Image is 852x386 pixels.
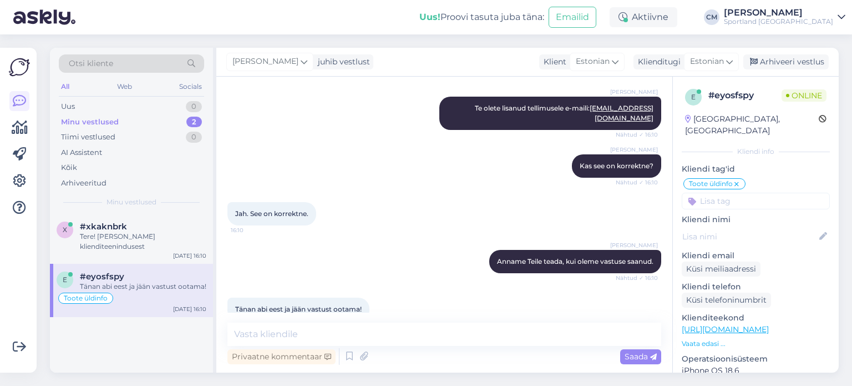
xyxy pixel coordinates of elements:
[782,89,826,102] span: Online
[232,56,298,68] span: [PERSON_NAME]
[186,117,202,128] div: 2
[80,272,124,282] span: #eyosfspy
[61,162,77,173] div: Kõik
[63,275,67,284] span: e
[610,7,677,27] div: Aktiivne
[691,93,696,101] span: e
[61,132,115,143] div: Tiimi vestlused
[743,54,829,69] div: Arhiveeri vestlus
[682,281,830,293] p: Kliendi telefon
[61,147,102,158] div: AI Assistent
[685,113,819,137] div: [GEOGRAPHIC_DATA], [GEOGRAPHIC_DATA]
[689,181,733,187] span: Toote üldinfo
[475,104,653,122] span: Te olete lisanud tellimusele e-maili:
[231,226,272,234] span: 16:10
[724,8,833,17] div: [PERSON_NAME]
[177,79,204,94] div: Socials
[704,9,719,25] div: CM
[682,193,830,209] input: Lisa tag
[80,222,127,232] span: #xkaknbrk
[682,147,830,157] div: Kliendi info
[576,56,610,68] span: Estonian
[610,241,658,249] span: [PERSON_NAME]
[186,132,202,143] div: 0
[186,101,202,112] div: 0
[9,57,30,78] img: Askly Logo
[173,305,206,313] div: [DATE] 16:10
[227,349,336,364] div: Privaatne kommentaar
[61,101,75,112] div: Uus
[682,365,830,377] p: iPhone OS 18.6
[610,88,658,96] span: [PERSON_NAME]
[625,352,657,362] span: Saada
[590,104,653,122] a: [EMAIL_ADDRESS][DOMAIN_NAME]
[682,230,817,243] input: Lisa nimi
[69,58,113,69] span: Otsi kliente
[61,178,106,189] div: Arhiveeritud
[63,225,67,234] span: x
[313,56,370,68] div: juhib vestlust
[633,56,681,68] div: Klienditugi
[616,178,658,187] span: Nähtud ✓ 16:10
[682,262,760,277] div: Küsi meiliaadressi
[682,353,830,365] p: Operatsioonisüsteem
[419,11,544,24] div: Proovi tasuta juba täna:
[539,56,566,68] div: Klient
[682,324,769,334] a: [URL][DOMAIN_NAME]
[419,12,440,22] b: Uus!
[235,209,308,218] span: Jah. See on korrektne.
[682,250,830,262] p: Kliendi email
[708,89,782,102] div: # eyosfspy
[80,232,206,252] div: Tere! [PERSON_NAME] klienditeenindusest
[682,312,830,324] p: Klienditeekond
[59,79,72,94] div: All
[61,117,119,128] div: Minu vestlused
[580,162,653,170] span: Kas see on korrektne?
[690,56,724,68] span: Estonian
[616,274,658,282] span: Nähtud ✓ 16:10
[549,7,596,28] button: Emailid
[682,293,771,308] div: Küsi telefoninumbrit
[682,214,830,225] p: Kliendi nimi
[724,17,833,26] div: Sportland [GEOGRAPHIC_DATA]
[682,339,830,349] p: Vaata edasi ...
[616,131,658,139] span: Nähtud ✓ 16:10
[682,163,830,175] p: Kliendi tag'id
[64,295,108,302] span: Toote üldinfo
[106,197,156,207] span: Minu vestlused
[610,146,658,154] span: [PERSON_NAME]
[724,8,845,26] a: [PERSON_NAME]Sportland [GEOGRAPHIC_DATA]
[173,252,206,260] div: [DATE] 16:10
[497,257,653,265] span: Anname Teile teada, kui oleme vastuse saanud.
[115,79,134,94] div: Web
[80,282,206,292] div: Tänan abi eest ja jään vastust ootama!
[235,305,362,313] span: Tänan abi eest ja jään vastust ootama!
